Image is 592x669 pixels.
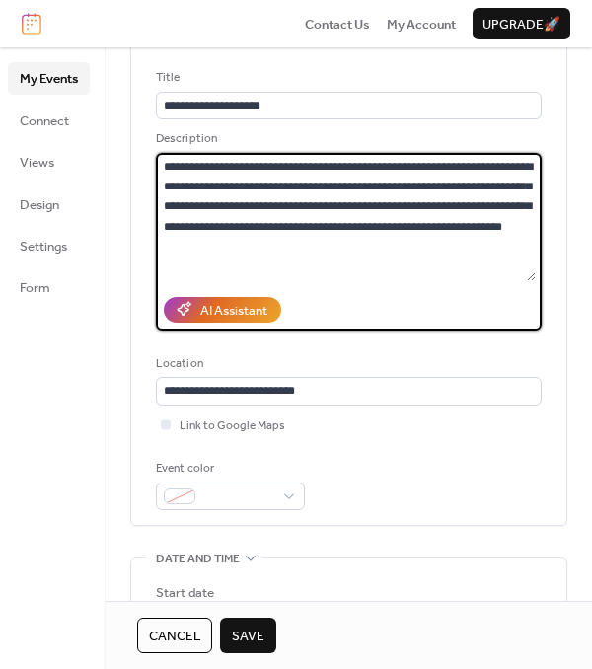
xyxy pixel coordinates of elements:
div: Start date [156,583,214,603]
span: My Account [387,15,456,35]
span: Form [20,278,50,298]
img: logo [22,13,41,35]
button: Upgrade🚀 [473,8,570,39]
span: Design [20,195,59,215]
a: Design [8,188,90,220]
span: Connect [20,111,69,131]
span: Upgrade 🚀 [482,15,560,35]
button: Cancel [137,618,212,653]
span: Settings [20,237,67,257]
div: AI Assistant [200,301,267,321]
span: Event details [156,35,241,54]
a: Form [8,271,90,303]
button: AI Assistant [164,297,281,323]
div: Location [156,354,538,374]
div: Description [156,129,538,149]
span: Cancel [149,627,200,646]
span: Views [20,153,54,173]
a: Contact Us [305,14,370,34]
a: Settings [8,230,90,261]
a: My Account [387,14,456,34]
span: Date and time [156,550,240,569]
span: My Events [20,69,78,89]
div: Event color [156,459,301,479]
a: Connect [8,105,90,136]
button: Save [220,618,276,653]
span: Link to Google Maps [180,416,285,436]
span: Contact Us [305,15,370,35]
span: Save [232,627,264,646]
a: My Events [8,62,90,94]
div: Title [156,68,538,88]
a: Views [8,146,90,178]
